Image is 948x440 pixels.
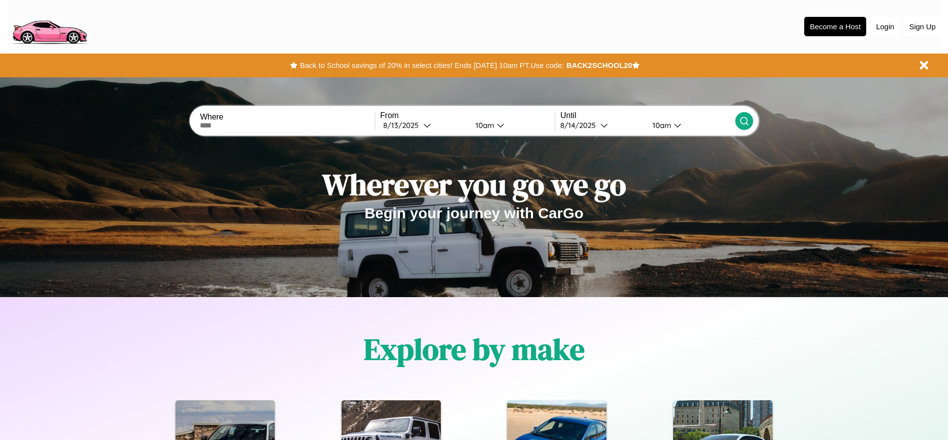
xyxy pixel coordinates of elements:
img: logo [7,5,91,47]
button: Back to School savings of 20% in select cities! Ends [DATE] 10am PT.Use code: [297,59,566,72]
button: 10am [468,120,555,130]
button: Sign Up [904,17,941,36]
b: BACK2SCHOOL20 [566,61,632,69]
label: From [380,111,555,120]
button: 10am [645,120,735,130]
button: Become a Host [804,17,866,36]
div: 10am [471,121,497,130]
div: 8 / 14 / 2025 [560,121,600,130]
button: Login [871,17,899,36]
h1: Explore by make [364,329,585,370]
label: Where [200,113,374,122]
button: 8/13/2025 [380,120,468,130]
div: 8 / 13 / 2025 [383,121,423,130]
label: Until [560,111,735,120]
div: 10am [648,121,674,130]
